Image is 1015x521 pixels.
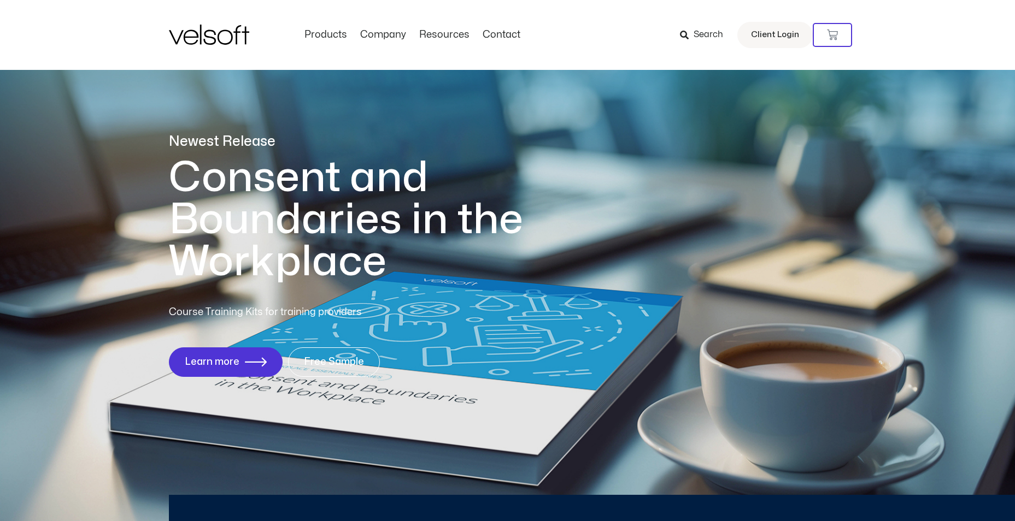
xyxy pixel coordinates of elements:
[413,29,476,41] a: ResourcesMenu Toggle
[751,28,799,42] span: Client Login
[169,157,568,283] h1: Consent and Boundaries in the Workplace
[476,29,527,41] a: ContactMenu Toggle
[304,357,364,368] span: Free Sample
[354,29,413,41] a: CompanyMenu Toggle
[169,25,249,45] img: Velsoft Training Materials
[185,357,239,368] span: Learn more
[298,29,527,41] nav: Menu
[737,22,813,48] a: Client Login
[169,132,568,151] p: Newest Release
[680,26,731,44] a: Search
[169,305,441,320] p: Course Training Kits for training providers
[288,347,380,377] a: Free Sample
[169,347,283,377] a: Learn more
[694,28,723,42] span: Search
[298,29,354,41] a: ProductsMenu Toggle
